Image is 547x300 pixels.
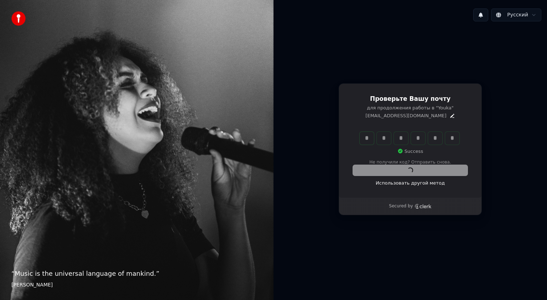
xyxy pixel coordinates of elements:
[11,281,262,289] footer: [PERSON_NAME]
[415,204,432,209] a: Clerk logo
[11,11,26,26] img: youka
[365,113,446,119] p: [EMAIL_ADDRESS][DOMAIN_NAME]
[397,148,423,155] p: Success
[389,203,413,209] p: Secured by
[353,105,468,111] p: для продолжения работы в "Youka"
[11,269,262,279] p: “ Music is the universal language of mankind. ”
[358,130,461,146] div: Verification code input
[449,113,455,119] button: Edit
[353,95,468,103] h1: Проверьте Вашу почту
[376,180,445,186] a: Использовать другой метод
